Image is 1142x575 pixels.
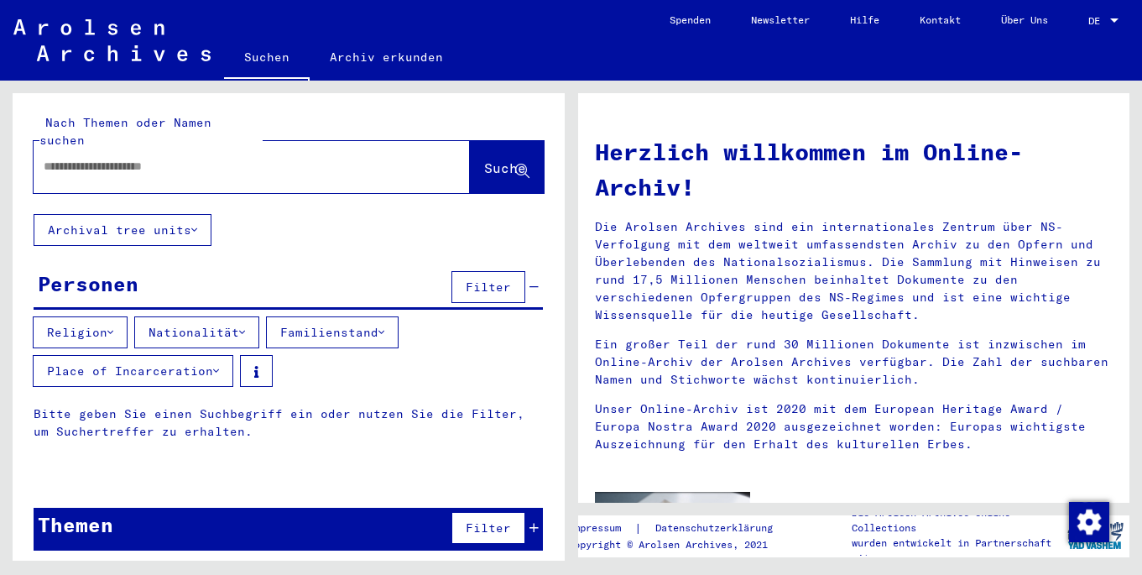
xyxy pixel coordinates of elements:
[224,37,310,81] a: Suchen
[595,336,1113,389] p: Ein großer Teil der rund 30 Millionen Dokumente ist inzwischen im Online-Archiv der Arolsen Archi...
[642,520,793,537] a: Datenschutzerklärung
[34,214,211,246] button: Archival tree units
[38,510,113,540] div: Themen
[266,316,399,348] button: Familienstand
[310,37,463,77] a: Archiv erkunden
[33,355,233,387] button: Place of Incarceration
[1064,515,1127,557] img: yv_logo.png
[38,269,138,299] div: Personen
[451,512,525,544] button: Filter
[852,505,1060,536] p: Die Arolsen Archives Online-Collections
[568,520,634,537] a: Impressum
[1088,15,1107,27] span: DE
[451,271,525,303] button: Filter
[466,280,511,295] span: Filter
[1069,502,1109,542] img: Zustimmung ändern
[568,537,793,552] p: Copyright © Arolsen Archives, 2021
[466,520,511,536] span: Filter
[33,316,128,348] button: Religion
[134,316,259,348] button: Nationalität
[484,159,526,176] span: Suche
[595,218,1113,324] p: Die Arolsen Archives sind ein internationales Zentrum über NS-Verfolgung mit dem weltweit umfasse...
[568,520,793,537] div: |
[34,405,543,441] p: Bitte geben Sie einen Suchbegriff ein oder nutzen Sie die Filter, um Suchertreffer zu erhalten.
[470,141,544,193] button: Suche
[13,19,211,61] img: Arolsen_neg.svg
[595,134,1113,205] h1: Herzlich willkommen im Online-Archiv!
[39,115,211,148] mat-label: Nach Themen oder Namen suchen
[852,536,1060,566] p: wurden entwickelt in Partnerschaft mit
[595,400,1113,453] p: Unser Online-Archiv ist 2020 mit dem European Heritage Award / Europa Nostra Award 2020 ausgezeic...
